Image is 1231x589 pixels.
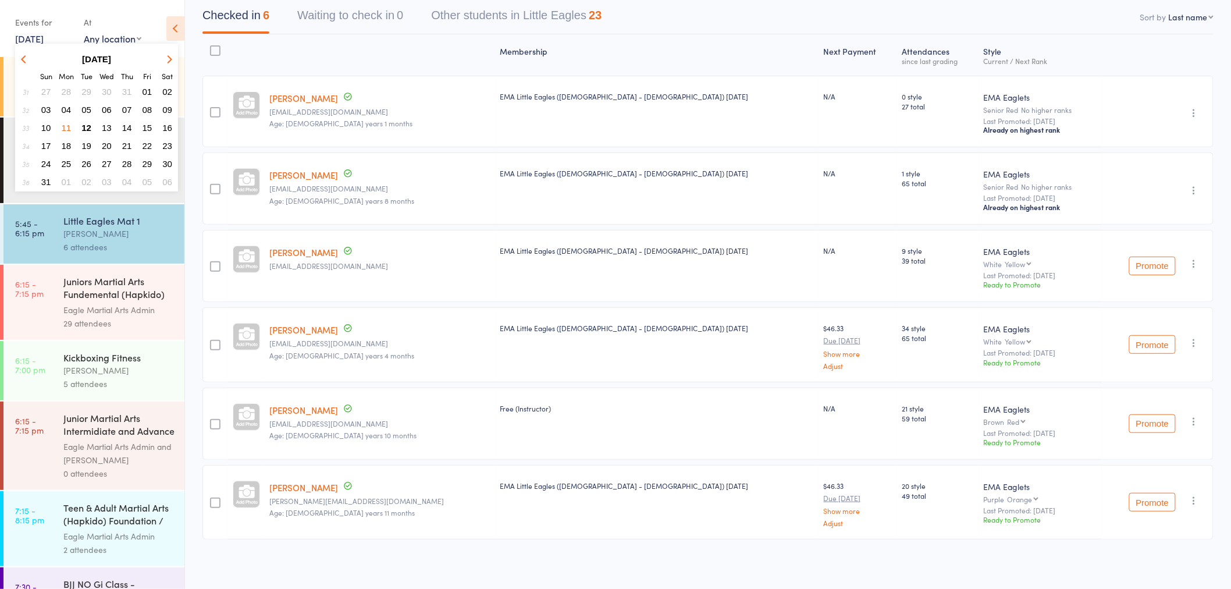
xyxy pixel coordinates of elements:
button: Waiting to check in0 [297,3,403,34]
time: 6:15 - 7:15 pm [15,279,44,298]
div: Red [1008,418,1020,425]
div: [PERSON_NAME] [63,364,175,377]
span: 29 [143,159,152,169]
div: N/A [824,168,892,178]
span: 59 total [902,413,974,423]
button: 29 [138,156,156,172]
div: EMA Eaglets [984,168,1097,180]
div: Junior Martial Arts Intermidiate and Advance (Hap... [63,411,175,440]
span: Age: [DEMOGRAPHIC_DATA] years 10 months [269,430,417,440]
a: 5:45 -6:15 pmLittle Eagles Mat 1[PERSON_NAME]6 attendees [3,204,184,264]
button: 04 [118,174,136,190]
span: 09 [162,105,172,115]
span: 65 total [902,333,974,343]
small: Last Promoted: [DATE] [984,271,1097,279]
span: 31 [41,177,51,187]
span: 16 [162,123,172,133]
span: 34 style [902,323,974,333]
div: Free (Instructor) [500,403,814,413]
a: Show more [824,507,892,515]
div: Any location [84,32,141,45]
div: At [84,13,141,32]
span: 06 [162,177,172,187]
button: Promote [1129,257,1176,275]
small: Friday [143,71,151,81]
span: 27 [102,159,112,169]
div: Already on highest rank [984,203,1097,212]
button: 14 [118,120,136,136]
span: 18 [62,141,72,151]
span: 20 style [902,481,974,491]
a: Show more [824,350,892,357]
button: 12 [77,120,95,136]
button: 02 [158,84,176,100]
button: 15 [138,120,156,136]
span: 22 [143,141,152,151]
span: 12 [81,123,91,133]
small: scottandvera@gmail.com [269,420,491,428]
span: 04 [122,177,132,187]
button: 18 [58,138,76,154]
div: $46.33 [824,481,892,527]
div: Orange [1008,495,1033,503]
span: Age: [DEMOGRAPHIC_DATA] years 4 months [269,350,414,360]
div: 29 attendees [63,317,175,330]
small: Wednesday [99,71,114,81]
div: Already on highest rank [984,125,1097,134]
div: Eagle Martial Arts Admin and [PERSON_NAME] [63,440,175,467]
a: [PERSON_NAME] [269,92,338,104]
div: Eagle Martial Arts Admin [63,530,175,543]
div: EMA Eaglets [984,91,1097,103]
em: 32 [22,105,29,115]
div: Ready to Promote [984,437,1097,447]
button: 01 [138,84,156,100]
div: EMA Little Eagles ([DEMOGRAPHIC_DATA] - [DEMOGRAPHIC_DATA]) [DATE] [500,481,814,491]
span: 01 [62,177,72,187]
div: Atten­dances [897,40,979,70]
div: Ready to Promote [984,357,1097,367]
span: 24 [41,159,51,169]
button: 28 [118,156,136,172]
button: 07 [118,102,136,118]
span: 13 [102,123,112,133]
button: 27 [37,84,55,100]
button: 04 [58,102,76,118]
button: 03 [37,102,55,118]
div: [PERSON_NAME] [63,227,175,240]
div: Teen & Adult Martial Arts (Hapkido) Foundation / F... [63,501,175,530]
button: Other students in Little Eagles23 [431,3,602,34]
button: 24 [37,156,55,172]
a: [PERSON_NAME] [269,169,338,181]
small: Last Promoted: [DATE] [984,349,1097,357]
button: 02 [77,174,95,190]
span: 02 [81,177,91,187]
div: Juniors Martial Arts Fundemental (Hapkido) Mat 2 [63,275,175,303]
a: [PERSON_NAME] [269,324,338,336]
button: 23 [158,138,176,154]
small: Last Promoted: [DATE] [984,429,1097,437]
div: Next Payment [819,40,897,70]
div: EMA Little Eagles ([DEMOGRAPHIC_DATA] - [DEMOGRAPHIC_DATA]) [DATE] [500,246,814,256]
div: EMA Little Eagles ([DEMOGRAPHIC_DATA] - [DEMOGRAPHIC_DATA]) [DATE] [500,91,814,101]
div: Eagle Martial Arts Admin [63,303,175,317]
div: N/A [824,91,892,101]
div: N/A [824,246,892,256]
div: since last grading [902,57,974,65]
small: Tuesday [81,71,92,81]
span: 28 [62,87,72,97]
div: Style [979,40,1102,70]
div: EMA Eaglets [984,403,1097,415]
span: 26 [81,159,91,169]
div: Kickboxing Fitness [63,351,175,364]
span: 30 [102,87,112,97]
button: 19 [77,138,95,154]
span: 25 [62,159,72,169]
button: 22 [138,138,156,154]
a: 7:15 -8:15 pmTeen & Adult Martial Arts (Hapkido) Foundation / F...Eagle Martial Arts Admin2 atten... [3,491,184,566]
button: 27 [98,156,116,172]
button: 01 [58,174,76,190]
div: EMA Eaglets [984,323,1097,335]
small: samanthalimyw@gmail.com [269,184,491,193]
time: 7:15 - 8:15 pm [15,506,44,524]
div: EMA Little Eagles ([DEMOGRAPHIC_DATA] - [DEMOGRAPHIC_DATA]) [DATE] [500,323,814,333]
